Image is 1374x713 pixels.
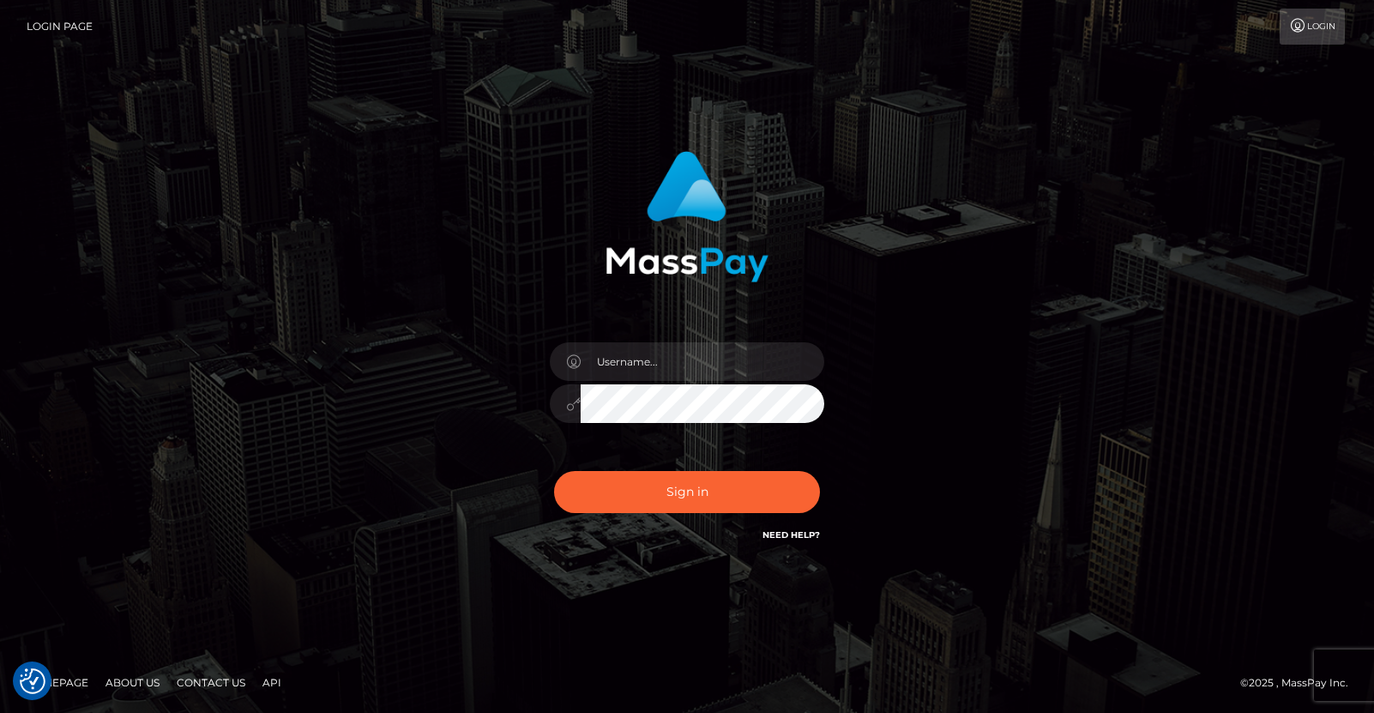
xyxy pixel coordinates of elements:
input: Username... [581,342,824,381]
a: Homepage [19,669,95,696]
a: About Us [99,669,166,696]
img: MassPay Login [606,151,768,282]
a: Contact Us [170,669,252,696]
a: Need Help? [762,529,820,541]
button: Consent Preferences [20,668,45,694]
a: Login Page [27,9,93,45]
div: © 2025 , MassPay Inc. [1240,674,1361,692]
a: Login [1280,9,1345,45]
button: Sign in [554,471,820,513]
a: API [256,669,288,696]
img: Revisit consent button [20,668,45,694]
